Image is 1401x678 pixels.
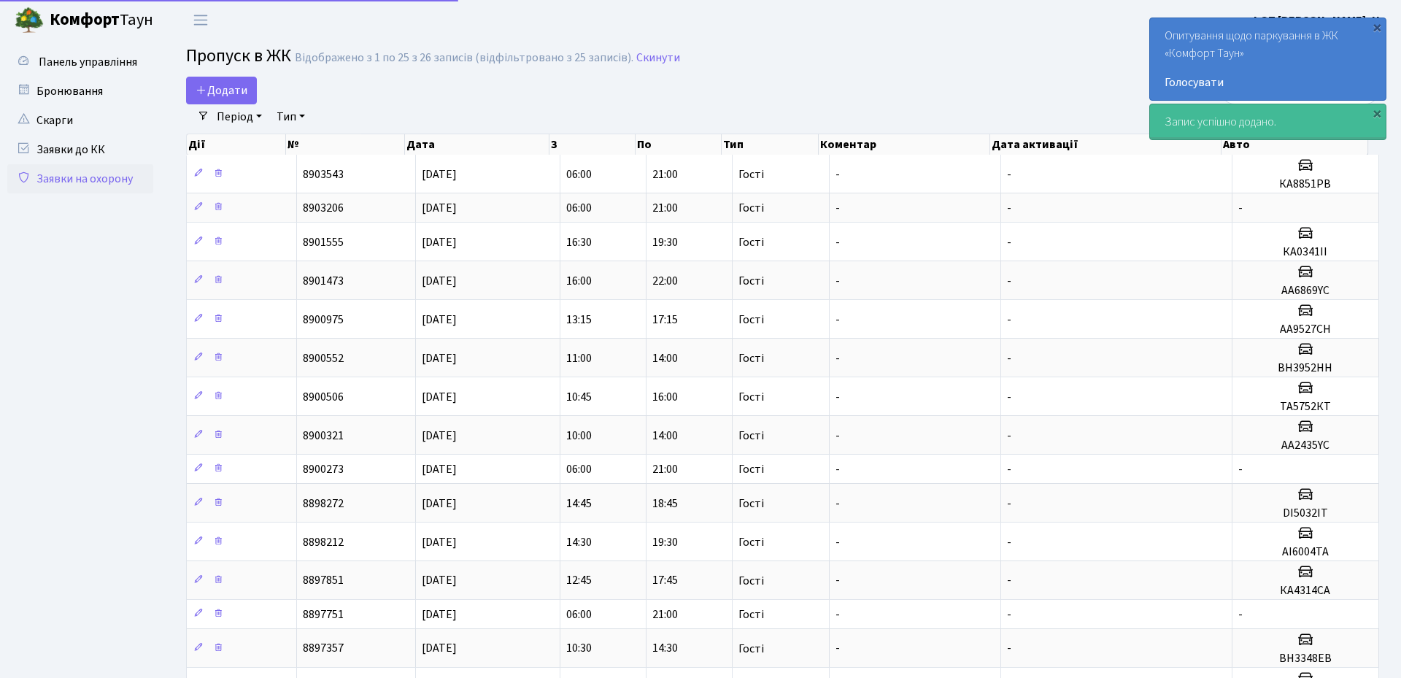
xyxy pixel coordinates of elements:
th: Дата [405,134,549,155]
h5: DI5032IT [1238,506,1373,520]
span: 8897357 [303,641,344,657]
span: 14:30 [566,534,592,550]
span: 14:00 [652,350,678,366]
span: Додати [196,82,247,99]
span: 06:00 [566,200,592,216]
span: 10:45 [566,389,592,405]
h5: ВН3348ЕВ [1238,652,1373,666]
span: - [1007,166,1011,182]
span: 06:00 [566,606,592,623]
span: [DATE] [422,534,457,550]
a: Заявки на охорону [7,164,153,193]
span: 10:30 [566,641,592,657]
span: - [1007,200,1011,216]
span: 8903543 [303,166,344,182]
span: Гості [738,314,764,325]
span: - [835,428,840,444]
a: ФОП [PERSON_NAME]. Н. [1251,12,1383,29]
span: Гості [738,643,764,655]
span: - [835,573,840,589]
a: Бронювання [7,77,153,106]
span: 8903206 [303,200,344,216]
div: Відображено з 1 по 25 з 26 записів (відфільтровано з 25 записів). [295,51,633,65]
span: Таун [50,8,153,33]
span: - [1007,350,1011,366]
span: Гості [738,353,764,364]
div: × [1370,20,1384,34]
h5: АА9527СН [1238,323,1373,336]
th: Тип [722,134,819,155]
span: 21:00 [652,461,678,477]
span: Гості [738,275,764,287]
span: Гості [738,169,764,180]
span: 21:00 [652,166,678,182]
span: 06:00 [566,461,592,477]
th: З [549,134,636,155]
span: - [1238,200,1243,216]
span: [DATE] [422,389,457,405]
span: 8900506 [303,389,344,405]
span: 19:30 [652,234,678,250]
span: 8898272 [303,496,344,512]
div: Опитування щодо паркування в ЖК «Комфорт Таун» [1150,18,1386,100]
h5: ВН3952НН [1238,361,1373,375]
span: [DATE] [422,312,457,328]
span: - [1007,389,1011,405]
span: - [835,200,840,216]
span: - [835,641,840,657]
h5: АІ6004ТА [1238,545,1373,559]
th: Авто [1221,134,1368,155]
span: 8900975 [303,312,344,328]
span: [DATE] [422,350,457,366]
span: Гості [738,430,764,442]
span: 8901473 [303,273,344,289]
span: 8900321 [303,428,344,444]
span: 11:00 [566,350,592,366]
span: - [835,389,840,405]
span: 22:00 [652,273,678,289]
a: Період [211,104,268,129]
span: Гості [738,391,764,403]
span: - [1007,496,1011,512]
span: - [1007,273,1011,289]
span: 17:15 [652,312,678,328]
span: - [835,606,840,623]
span: [DATE] [422,234,457,250]
span: [DATE] [422,461,457,477]
span: 10:00 [566,428,592,444]
span: - [835,461,840,477]
span: - [835,312,840,328]
span: 14:45 [566,496,592,512]
span: - [1007,573,1011,589]
span: 19:30 [652,534,678,550]
span: - [1238,461,1243,477]
span: - [835,234,840,250]
th: По [636,134,722,155]
th: Дата активації [990,134,1221,155]
span: [DATE] [422,200,457,216]
span: [DATE] [422,573,457,589]
a: Заявки до КК [7,135,153,164]
h5: ТА5752КТ [1238,400,1373,414]
a: Тип [271,104,311,129]
span: Гості [738,536,764,548]
span: [DATE] [422,428,457,444]
span: [DATE] [422,606,457,623]
span: 21:00 [652,606,678,623]
span: - [835,273,840,289]
span: [DATE] [422,273,457,289]
span: Гості [738,575,764,587]
button: Переключити навігацію [182,8,219,32]
a: Панель управління [7,47,153,77]
span: - [1007,234,1011,250]
b: ФОП [PERSON_NAME]. Н. [1251,12,1383,28]
span: 8900552 [303,350,344,366]
th: Дії [187,134,286,155]
span: - [1238,606,1243,623]
span: 06:00 [566,166,592,182]
span: 8900273 [303,461,344,477]
span: [DATE] [422,496,457,512]
th: № [286,134,404,155]
span: 8897751 [303,606,344,623]
span: 8898212 [303,534,344,550]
